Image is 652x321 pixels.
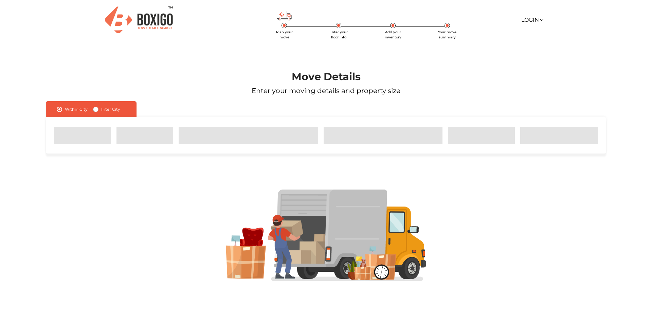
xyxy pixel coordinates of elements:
[521,17,543,23] a: Login
[26,71,626,83] h1: Move Details
[65,105,88,113] label: Within City
[329,30,348,39] span: Enter your floor info
[26,86,626,96] p: Enter your moving details and property size
[101,105,120,113] label: Inter City
[276,30,293,39] span: Plan your move
[105,6,173,33] img: Boxigo
[385,30,401,39] span: Add your inventory
[438,30,456,39] span: Your move summary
